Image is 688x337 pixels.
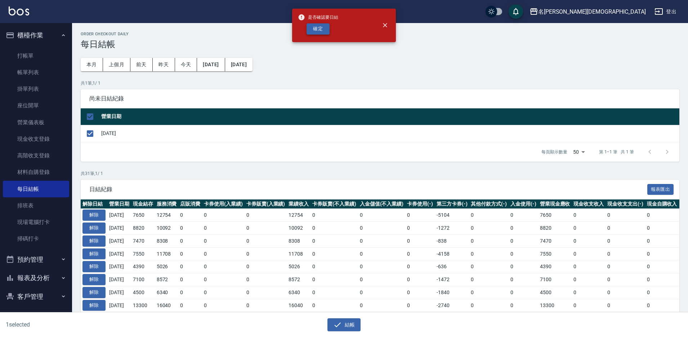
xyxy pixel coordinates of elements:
td: 7650 [538,209,572,222]
td: [DATE] [107,260,131,273]
td: 0 [645,299,679,312]
td: 0 [311,286,358,299]
td: 8572 [287,273,311,286]
button: 今天 [175,58,197,71]
td: 0 [509,286,538,299]
td: 4500 [131,286,155,299]
th: 營業現金應收 [538,199,572,209]
th: 現金自購收入 [645,199,679,209]
button: 結帳 [327,318,361,332]
td: 4390 [131,260,155,273]
td: 0 [202,299,245,312]
button: 解除 [82,300,106,311]
button: 前天 [130,58,153,71]
td: [DATE] [107,209,131,222]
td: 0 [358,260,406,273]
h2: Order checkout daily [81,32,679,36]
td: 0 [469,247,509,260]
td: 0 [645,209,679,222]
td: 0 [178,247,202,260]
td: 0 [405,234,435,247]
td: 0 [606,209,645,222]
th: 卡券使用(-) [405,199,435,209]
td: 0 [405,260,435,273]
a: 掛單列表 [3,81,69,97]
td: 7100 [131,273,155,286]
td: 8820 [131,222,155,235]
td: 0 [606,286,645,299]
td: 0 [202,286,245,299]
button: 解除 [82,235,106,247]
td: 16040 [287,299,311,312]
td: 7550 [131,247,155,260]
td: 0 [469,234,509,247]
button: [DATE] [197,58,225,71]
td: 0 [311,273,358,286]
td: 0 [469,286,509,299]
td: 10092 [155,222,179,235]
td: [DATE] [99,125,679,142]
button: save [509,4,523,19]
span: 尚未日結紀錄 [89,95,671,102]
td: 4390 [538,260,572,273]
button: 解除 [82,248,106,260]
button: 上個月 [103,58,130,71]
td: 0 [405,209,435,222]
td: 0 [606,234,645,247]
button: 名[PERSON_NAME][DEMOGRAPHIC_DATA] [527,4,649,19]
td: 0 [202,222,245,235]
td: 0 [178,299,202,312]
td: 0 [202,247,245,260]
button: 解除 [82,210,106,221]
a: 高階收支登錄 [3,147,69,164]
td: 0 [358,209,406,222]
a: 營業儀表板 [3,114,69,131]
td: 0 [509,222,538,235]
span: 日結紀錄 [89,186,647,193]
td: 0 [572,222,606,235]
button: 解除 [82,223,106,234]
td: 0 [311,247,358,260]
th: 第三方卡券(-) [435,199,469,209]
td: 0 [311,260,358,273]
button: 登出 [652,5,679,18]
td: 0 [311,209,358,222]
td: 0 [358,222,406,235]
td: 0 [509,209,538,222]
td: 0 [572,299,606,312]
a: 材料自購登錄 [3,164,69,180]
td: -1272 [435,222,469,235]
button: 報表及分析 [3,269,69,287]
p: 第 1–1 筆 共 1 筆 [599,149,634,155]
td: -1840 [435,286,469,299]
td: 0 [358,286,406,299]
td: 0 [245,234,287,247]
button: close [377,17,393,33]
td: 0 [245,260,287,273]
th: 現金收支收入 [572,199,606,209]
div: 50 [570,142,588,162]
td: 0 [405,222,435,235]
td: 7650 [131,209,155,222]
td: 0 [311,222,358,235]
td: 5026 [155,260,179,273]
a: 每日結帳 [3,181,69,197]
td: 7550 [538,247,572,260]
td: 0 [645,234,679,247]
td: 0 [202,273,245,286]
td: 0 [509,273,538,286]
h3: 每日結帳 [81,39,679,49]
button: 解除 [82,261,106,272]
td: 0 [572,273,606,286]
a: 現場電腦打卡 [3,214,69,230]
button: 客戶管理 [3,287,69,306]
td: 0 [572,260,606,273]
td: 16040 [155,299,179,312]
div: 名[PERSON_NAME][DEMOGRAPHIC_DATA] [538,7,646,16]
th: 入金使用(-) [509,199,538,209]
td: [DATE] [107,234,131,247]
button: 確定 [307,23,330,35]
p: 每頁顯示數量 [541,149,567,155]
td: 0 [405,286,435,299]
a: 報表匯出 [647,185,674,192]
